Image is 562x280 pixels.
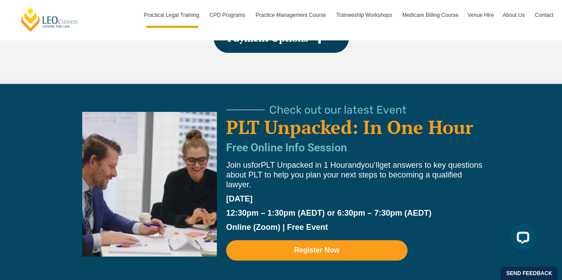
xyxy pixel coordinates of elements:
[251,161,261,170] span: for
[226,194,253,203] span: [DATE]
[226,161,251,170] span: Join us
[226,161,482,189] span: get answers to key questions about PLT to help you plan your next steps to becoming a qualified l...
[347,161,361,170] span: and
[332,2,398,28] a: Traineeship Workshops
[361,161,375,170] span: you’
[502,221,540,258] iframe: LiveChat chat widget
[269,104,407,115] span: Check out our latest Event
[226,223,328,232] strong: Online (Zoom) | Free Event
[530,2,558,28] a: Contact
[463,2,498,28] a: Venue Hire
[375,161,379,170] span: ll
[226,209,431,217] span: 12:30pm – 1:30pm (AEDT) or 6:30pm – 7:30pm (AEDT)
[226,240,407,260] a: Register Now
[261,161,347,170] span: PLT Unpacked in 1 Hour
[226,114,473,139] a: PLT Unpacked: In One Hour
[294,247,339,254] span: Register Now
[251,2,332,28] a: Practice Management Course
[226,141,347,154] a: Free Online Info Session
[227,33,308,43] span: Payment Options
[398,2,463,28] a: Medicare Billing Course
[140,2,205,28] a: Practical Legal Training
[20,7,79,32] a: [PERSON_NAME] Centre for Law
[498,2,530,28] a: About Us
[205,2,251,28] a: CPD Programs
